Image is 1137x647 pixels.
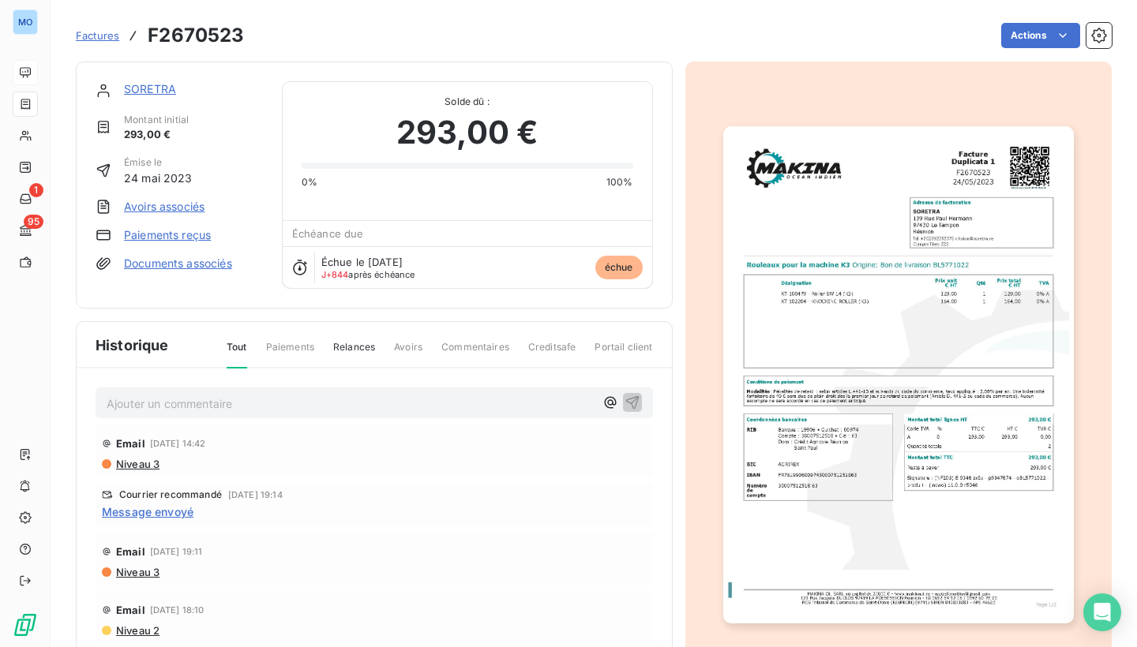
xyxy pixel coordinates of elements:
button: Actions [1001,23,1080,48]
span: 1 [29,183,43,197]
span: Tout [227,340,247,368]
span: Portail client [595,340,652,367]
span: Solde dû : [302,95,633,109]
a: Documents associés [124,256,232,271]
div: Open Intercom Messenger [1083,593,1121,631]
span: J+844 [321,269,349,280]
span: Relances [333,340,375,367]
span: Historique [96,335,169,356]
a: Factures [76,28,119,43]
span: 95 [24,215,43,229]
span: Montant initial [124,113,189,127]
span: 24 mai 2023 [124,170,193,186]
div: MO [13,9,38,35]
span: 100% [606,175,633,189]
span: Email [116,604,145,616]
span: Échue le [DATE] [321,256,403,268]
span: Échéance due [292,227,364,240]
span: échue [595,256,643,279]
span: Email [116,545,145,558]
span: Email [116,437,145,450]
span: [DATE] 19:14 [228,490,283,499]
img: invoice_thumbnail [723,126,1074,624]
span: [DATE] 14:42 [150,439,206,448]
span: Niveau 2 [114,624,159,637]
span: [DATE] 19:11 [150,547,203,556]
span: Niveau 3 [114,566,159,578]
a: Avoirs associés [124,199,205,215]
span: après échéance [321,270,415,279]
span: 293,00 € [124,127,189,143]
a: Paiements reçus [124,227,211,243]
img: Logo LeanPay [13,612,38,638]
a: SORETRA [124,82,176,95]
span: Courrier recommandé [119,490,222,499]
span: Avoirs [394,340,422,367]
span: Niveau 3 [114,458,159,470]
span: 0% [302,175,317,189]
span: Factures [76,29,119,42]
h3: F2670523 [148,21,244,50]
span: Creditsafe [528,340,576,367]
span: Message envoyé [102,503,193,520]
span: 293,00 € [396,109,538,156]
span: Émise le [124,155,193,170]
span: [DATE] 18:10 [150,605,205,615]
span: Commentaires [441,340,509,367]
span: Paiements [266,340,314,367]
